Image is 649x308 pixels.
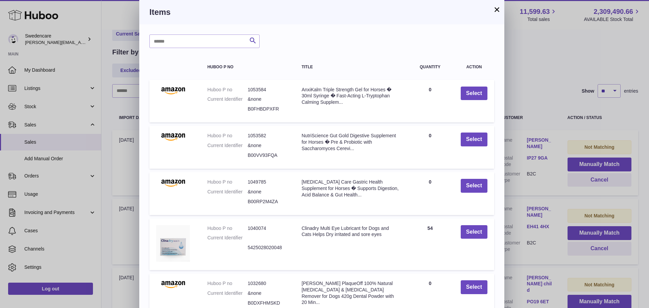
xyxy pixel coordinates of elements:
[207,87,247,93] dt: Huboo P no
[156,280,190,288] img: ProDen PlaqueOff 100% Natural Tartar & Bad Breath Remover for Dogs 420g Dental Powder with 20 Min...
[461,280,487,294] button: Select
[248,142,288,149] dd: &none
[302,225,400,238] div: Clinadry Multi Eye Lubricant for Dogs and Cats Helps Dry irritated and sore eyes
[207,290,247,297] dt: Current Identifier
[248,133,288,139] dd: 1053582
[406,80,454,123] td: 0
[207,235,247,241] dt: Current Identifier
[302,87,400,106] div: AnxiKalm Triple Strength Gel for Horses � 30ml Syringe � Fast-Acting L-Tryptophan Calming Supplem...
[207,133,247,139] dt: Huboo P no
[248,106,288,112] dd: B0FHBDPXFR
[200,58,295,76] th: Huboo P no
[156,133,190,141] img: NutriScience Gut Gold Digestive Supplement for Horses � Pre & Probiotic with Saccharomyces Cerevi...
[149,7,494,18] h3: Items
[248,244,288,251] dd: 5425028020048
[461,133,487,146] button: Select
[493,5,501,14] button: ×
[461,87,487,100] button: Select
[461,179,487,193] button: Select
[207,225,247,232] dt: Huboo P no
[207,280,247,287] dt: Huboo P no
[248,189,288,195] dd: &none
[454,58,494,76] th: Action
[295,58,406,76] th: Title
[302,133,400,152] div: NutriScience Gut Gold Digestive Supplement for Horses � Pre & Probiotic with Saccharomyces Cerevi...
[461,225,487,239] button: Select
[302,280,400,306] div: [PERSON_NAME] PlaqueOff 100% Natural [MEDICAL_DATA] & [MEDICAL_DATA] Remover for Dogs 420g Dental...
[156,87,190,95] img: AnxiKalm Triple Strength Gel for Horses � 30ml Syringe � Fast-Acting L-Tryptophan Calming Supplem...
[406,218,454,270] td: 54
[248,96,288,102] dd: &none
[207,96,247,102] dt: Current Identifier
[248,87,288,93] dd: 1053584
[248,179,288,185] dd: 1049785
[248,300,288,306] dd: B0DXFHMSKD
[248,152,288,159] dd: B00VV93FQA
[248,290,288,297] dd: &none
[406,172,454,215] td: 0
[248,280,288,287] dd: 1032680
[406,58,454,76] th: Quantity
[207,142,247,149] dt: Current Identifier
[156,179,190,187] img: Gastro Care Gastric Health Supplement for Horses � Supports Digestion, Acid Balance & Gut Health...
[207,189,247,195] dt: Current Identifier
[406,126,454,169] td: 0
[207,179,247,185] dt: Huboo P no
[156,225,190,262] img: Clinadry Multi Eye Lubricant for Dogs and Cats Helps Dry irritated and sore eyes
[248,225,288,232] dd: 1040074
[248,198,288,205] dd: B00RP2M4ZA
[302,179,400,198] div: [MEDICAL_DATA] Care Gastric Health Supplement for Horses � Supports Digestion, Acid Balance & Gut...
